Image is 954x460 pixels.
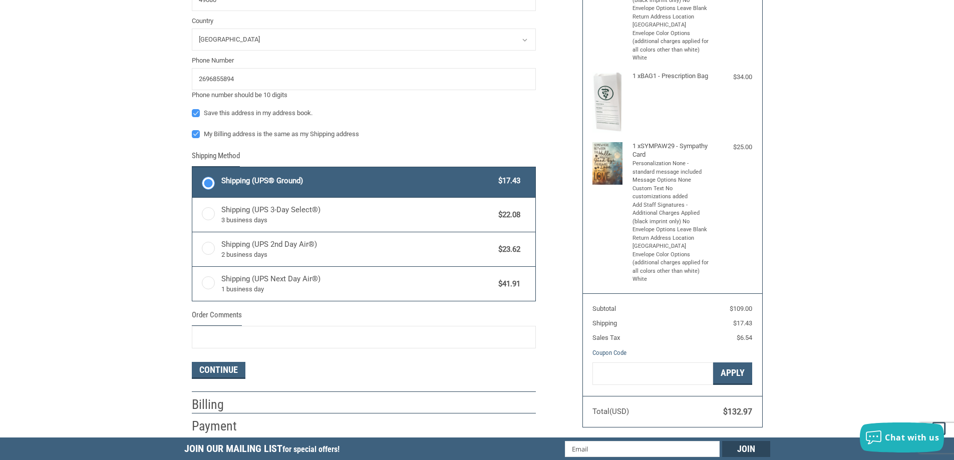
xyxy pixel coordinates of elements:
div: Phone number should be 10 digits [192,90,536,100]
input: Join [722,441,770,457]
span: $22.08 [494,209,521,221]
li: Envelope Options Leave Blank [632,5,710,13]
span: Shipping [592,319,617,327]
span: Shipping (UPS® Ground) [221,175,494,187]
span: $41.91 [494,278,521,290]
span: Shipping (UPS Next Day Air®) [221,273,494,294]
legend: Shipping Method [192,150,240,167]
button: Chat with us [860,422,944,452]
button: Apply [713,362,752,385]
span: $17.43 [494,175,521,187]
li: Return Address Location [GEOGRAPHIC_DATA] [632,13,710,30]
h2: Billing [192,396,250,413]
span: Shipping (UPS 2nd Day Air®) [221,239,494,260]
span: 3 business days [221,215,494,225]
span: $6.54 [737,334,752,341]
li: Return Address Location [GEOGRAPHIC_DATA] [632,234,710,251]
label: Country [192,16,536,26]
span: $23.62 [494,244,521,255]
span: 2 business days [221,250,494,260]
span: $132.97 [723,407,752,416]
li: Message Options None [632,176,710,185]
a: Coupon Code [592,349,626,356]
span: Shipping (UPS 3-Day Select®) [221,204,494,225]
span: $109.00 [730,305,752,312]
span: for special offers! [282,444,340,454]
li: Custom Text No customizations added [632,185,710,201]
li: Envelope Color Options (additional charges applied for all colors other than white) White [632,30,710,63]
button: Continue [192,362,245,379]
h4: 1 x SYMPAW29 - Sympathy Card [632,142,710,159]
span: $17.43 [733,319,752,327]
span: Sales Tax [592,334,620,341]
h2: Payment [192,418,250,434]
span: Chat with us [885,432,939,443]
label: My Billing address is the same as my Shipping address [192,130,536,138]
span: 1 business day [221,284,494,294]
li: Envelope Options Leave Blank [632,226,710,234]
div: $25.00 [712,142,752,152]
span: Subtotal [592,305,616,312]
h4: 1 x BAG1 - Prescription Bag [632,72,710,80]
label: Phone Number [192,56,536,66]
input: Gift Certificate or Coupon Code [592,362,713,385]
span: Total (USD) [592,407,629,416]
label: Save this address in my address book. [192,109,536,117]
div: $34.00 [712,72,752,82]
li: Envelope Color Options (additional charges applied for all colors other than white) White [632,251,710,284]
legend: Order Comments [192,309,242,326]
input: Email [565,441,720,457]
li: Add Staff Signatures - Additional Charges Applied (black imprint only) No [632,201,710,226]
li: Personalization None - standard message included [632,160,710,176]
